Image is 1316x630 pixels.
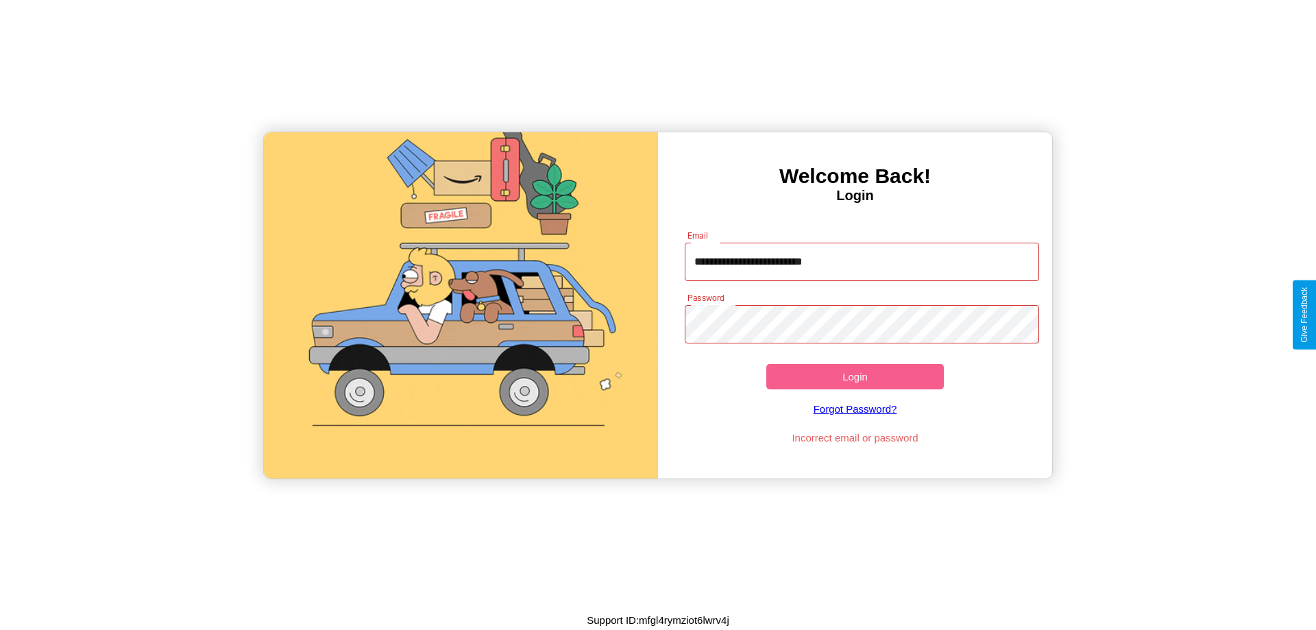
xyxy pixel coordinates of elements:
[678,389,1033,428] a: Forgot Password?
[687,292,724,304] label: Password
[766,364,944,389] button: Login
[264,132,658,478] img: gif
[658,165,1052,188] h3: Welcome Back!
[1300,287,1309,343] div: Give Feedback
[687,230,709,241] label: Email
[678,428,1033,447] p: Incorrect email or password
[587,611,729,629] p: Support ID: mfgl4rymziot6lwrv4j
[658,188,1052,204] h4: Login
